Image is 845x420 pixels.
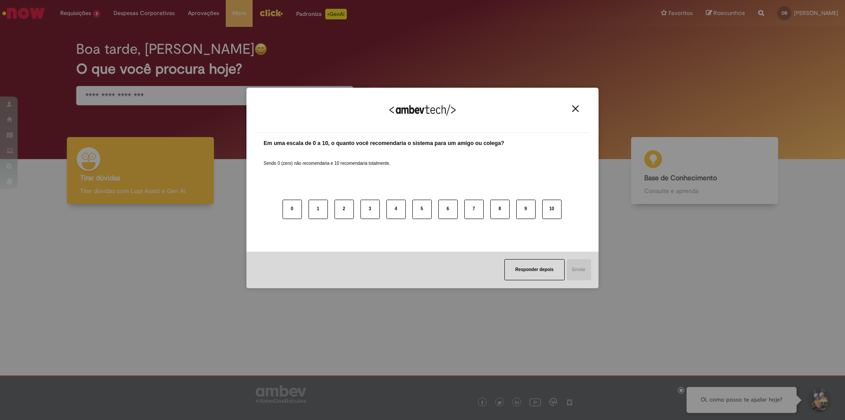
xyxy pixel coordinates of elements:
button: 4 [386,200,406,219]
button: 7 [464,200,484,219]
img: Logo Ambevtech [389,104,456,115]
label: Em uma escala de 0 a 10, o quanto você recomendaria o sistema para um amigo ou colega? [264,139,504,148]
button: 0 [283,200,302,219]
button: 10 [542,200,562,219]
button: Responder depois [504,259,565,280]
button: 3 [360,200,380,219]
img: Close [572,105,579,112]
label: Sendo 0 (zero) não recomendaria e 10 recomendaria totalmente. [264,150,390,167]
button: 2 [334,200,354,219]
button: Close [569,105,581,112]
button: 1 [309,200,328,219]
button: 6 [438,200,458,219]
button: 9 [516,200,536,219]
button: 8 [490,200,510,219]
button: 5 [412,200,432,219]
